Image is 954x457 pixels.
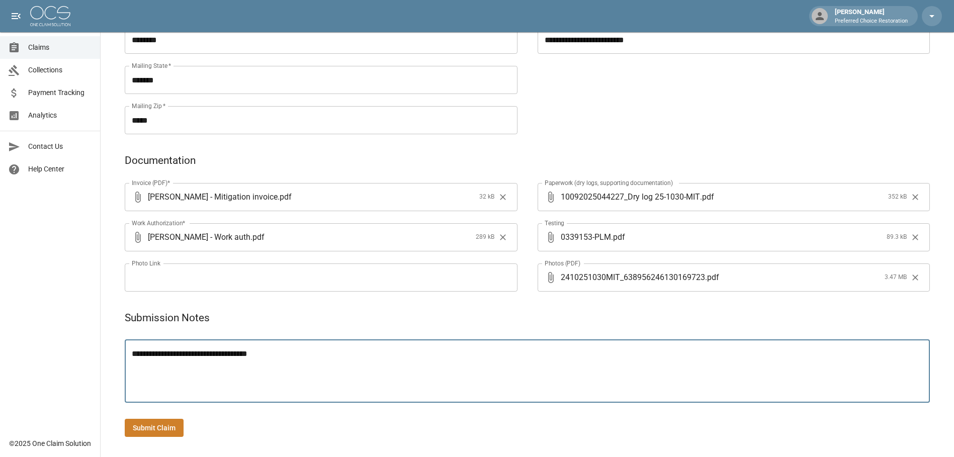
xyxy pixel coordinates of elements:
[132,178,170,187] label: Invoice (PDF)*
[908,190,923,205] button: Clear
[28,164,92,174] span: Help Center
[908,230,923,245] button: Clear
[28,110,92,121] span: Analytics
[132,219,186,227] label: Work Authorization*
[561,191,700,203] span: 10092025044227_Dry log 25-1030-MIT
[9,438,91,448] div: © 2025 One Claim Solution
[132,259,160,267] label: Photo Link
[479,192,494,202] span: 32 kB
[476,232,494,242] span: 289 kB
[885,272,907,283] span: 3.47 MB
[835,17,908,26] p: Preferred Choice Restoration
[28,42,92,53] span: Claims
[887,232,907,242] span: 89.3 kB
[888,192,907,202] span: 352 kB
[132,61,171,70] label: Mailing State
[495,230,510,245] button: Clear
[28,141,92,152] span: Contact Us
[561,271,705,283] span: 2410251030MIT_638956246130169723
[545,178,673,187] label: Paperwork (dry logs, supporting documentation)
[561,231,611,243] span: 0339153-PLM
[705,271,719,283] span: . pdf
[132,102,166,110] label: Mailing Zip
[700,191,714,203] span: . pdf
[545,259,580,267] label: Photos (PDF)
[6,6,26,26] button: open drawer
[278,191,292,203] span: . pdf
[831,7,912,25] div: [PERSON_NAME]
[148,191,278,203] span: [PERSON_NAME] - Mitigation invoice
[125,419,184,437] button: Submit Claim
[611,231,625,243] span: . pdf
[28,65,92,75] span: Collections
[250,231,265,243] span: . pdf
[28,87,92,98] span: Payment Tracking
[908,270,923,285] button: Clear
[495,190,510,205] button: Clear
[148,231,250,243] span: [PERSON_NAME] - Work auth
[545,219,564,227] label: Testing
[30,6,70,26] img: ocs-logo-white-transparent.png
